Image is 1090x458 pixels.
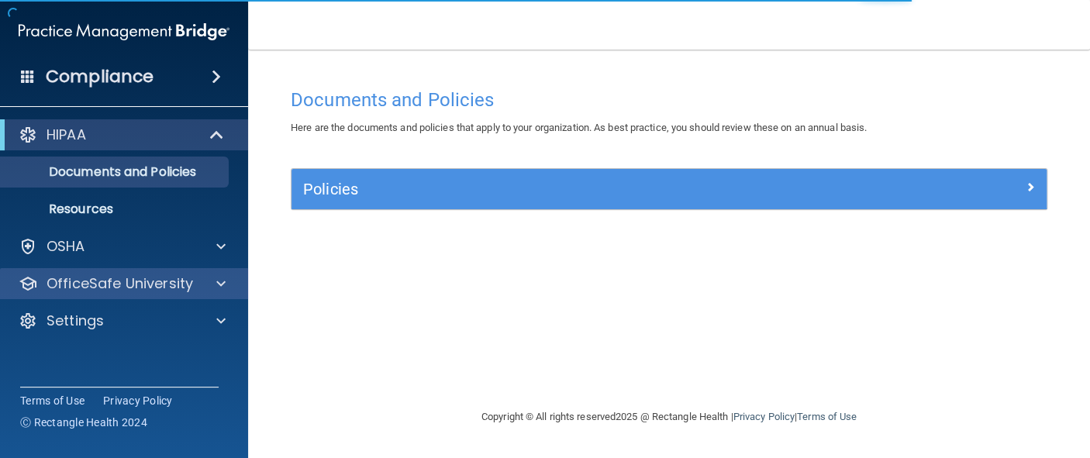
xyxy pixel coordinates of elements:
[20,415,147,430] span: Ⓒ Rectangle Health 2024
[19,16,229,47] img: PMB logo
[386,392,952,442] div: Copyright © All rights reserved 2025 @ Rectangle Health | |
[19,126,225,144] a: HIPAA
[19,274,226,293] a: OfficeSafe University
[733,411,794,422] a: Privacy Policy
[47,237,85,256] p: OSHA
[19,237,226,256] a: OSHA
[10,164,222,180] p: Documents and Policies
[797,411,857,422] a: Terms of Use
[103,393,173,408] a: Privacy Policy
[303,177,1035,201] a: Policies
[46,66,153,88] h4: Compliance
[291,90,1047,110] h4: Documents and Policies
[47,126,86,144] p: HIPAA
[10,201,222,217] p: Resources
[47,312,104,330] p: Settings
[303,181,847,198] h5: Policies
[20,393,85,408] a: Terms of Use
[19,312,226,330] a: Settings
[47,274,193,293] p: OfficeSafe University
[291,122,867,133] span: Here are the documents and policies that apply to your organization. As best practice, you should...
[823,349,1071,410] iframe: Drift Widget Chat Controller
